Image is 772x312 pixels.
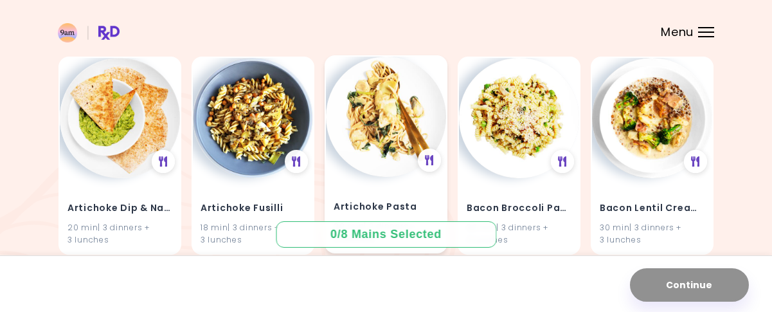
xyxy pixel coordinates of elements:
div: 20 min | 3 dinners + 3 lunches [67,221,172,245]
h4: Artichoke Pasta [334,197,438,217]
h4: Artichoke Fusilli [201,198,305,219]
div: 20 min | 3 dinners + 3 lunches [334,219,438,244]
div: 30 min | 3 dinners + 3 lunches [600,221,705,245]
div: See Meal Plan [418,149,441,172]
div: See Meal Plan [684,150,707,173]
div: See Meal Plan [285,150,308,173]
h4: Bacon Broccoli Pasta [467,198,571,219]
button: Continue [630,268,749,302]
h4: Artichoke Dip & Nachos [67,198,172,219]
div: See Meal Plan [551,150,574,173]
div: 0 / 8 Mains Selected [321,226,451,243]
span: Menu [661,26,694,38]
img: RxDiet [58,23,120,42]
div: See Meal Plan [152,150,175,173]
h4: Bacon Lentil Creamy Soup [600,198,705,219]
div: 30 min | 3 dinners + 3 lunches [467,221,571,245]
div: 18 min | 3 dinners + 3 lunches [201,221,305,245]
